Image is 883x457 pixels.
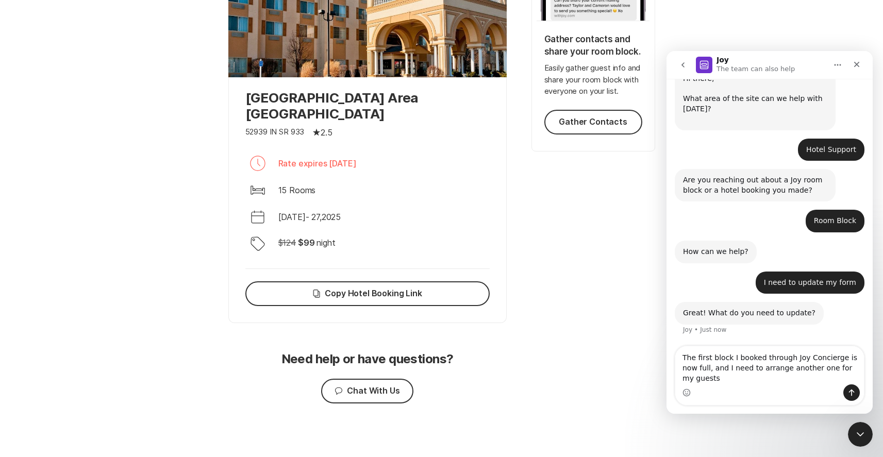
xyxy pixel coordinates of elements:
[544,110,642,134] button: Gather Contacts
[278,236,296,249] p: $ 124
[278,184,316,196] p: 15 Rooms
[316,236,335,249] p: night
[278,211,341,223] p: [DATE] - 27 , 2025
[245,90,490,122] p: [GEOGRAPHIC_DATA] Area [GEOGRAPHIC_DATA]
[278,157,357,170] p: Rate expires [DATE]
[667,51,873,414] iframe: Intercom live chat
[281,352,454,367] p: Need help or have questions?
[848,422,873,447] iframe: Intercom live chat
[544,33,642,58] p: Gather contacts and share your room block.
[245,126,305,138] p: 52939 IN SR 933
[245,281,490,306] button: Copy Hotel Booking Link
[321,126,332,139] p: 2.5
[544,62,642,97] p: Easily gather guest info and share your room block with everyone on your list.
[321,379,413,403] button: Chat With Us
[298,236,315,249] p: $ 99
